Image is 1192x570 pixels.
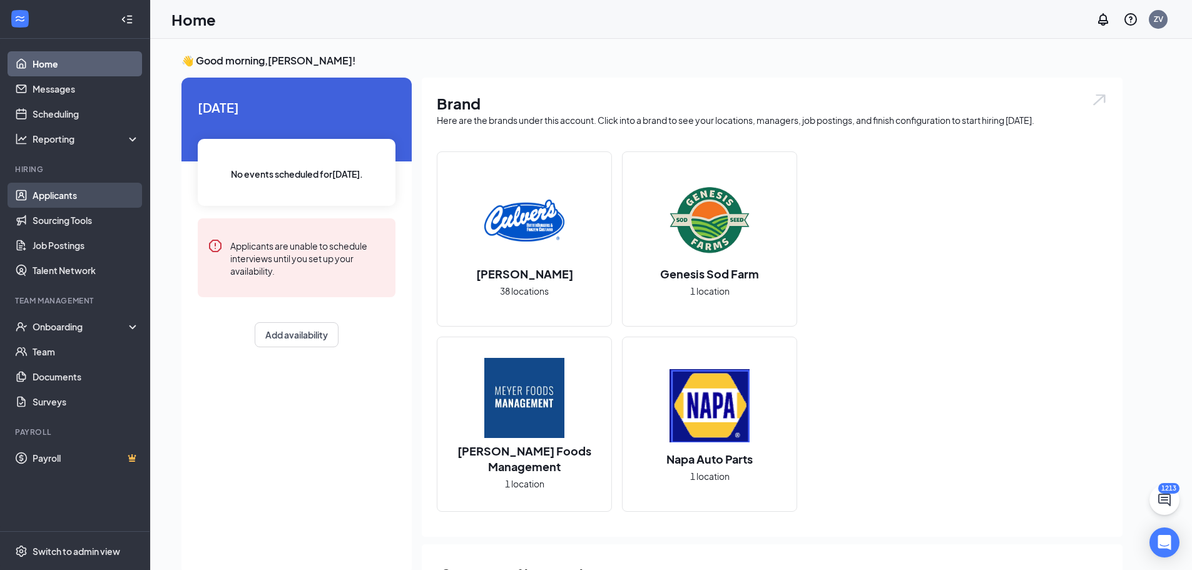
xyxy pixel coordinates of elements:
a: Talent Network [33,258,140,283]
svg: UserCheck [15,320,28,333]
h2: Genesis Sod Farm [648,266,772,282]
span: No events scheduled for [DATE] . [231,167,363,181]
a: PayrollCrown [33,445,140,471]
img: Genesis Sod Farm [670,181,750,261]
span: 1 location [505,477,544,491]
span: 38 locations [500,284,549,298]
h2: [PERSON_NAME] [464,266,586,282]
div: Switch to admin view [33,545,120,557]
svg: Settings [15,545,28,557]
div: Onboarding [33,320,129,333]
div: Payroll [15,427,137,437]
h2: Napa Auto Parts [654,451,765,467]
h3: 👋 Good morning, [PERSON_NAME] ! [181,54,1123,68]
div: ZV [1154,14,1163,24]
a: Applicants [33,183,140,208]
svg: ChatActive [1157,492,1172,507]
a: Documents [33,364,140,389]
img: Culver's [484,181,564,261]
a: Job Postings [33,233,140,258]
h1: Home [171,9,216,30]
span: [DATE] [198,98,395,117]
svg: Error [208,238,223,253]
div: Open Intercom Messenger [1149,527,1179,557]
div: Hiring [15,164,137,175]
span: 1 location [690,469,730,483]
svg: Analysis [15,133,28,145]
h1: Brand [437,93,1108,114]
svg: WorkstreamLogo [14,13,26,25]
img: Napa Auto Parts [670,366,750,446]
div: Here are the brands under this account. Click into a brand to see your locations, managers, job p... [437,114,1108,126]
svg: QuestionInfo [1123,12,1138,27]
h2: [PERSON_NAME] Foods Management [437,443,611,474]
button: Add availability [255,322,339,347]
span: 1 location [690,284,730,298]
img: open.6027fd2a22e1237b5b06.svg [1091,93,1108,107]
div: Team Management [15,295,137,306]
a: Home [33,51,140,76]
a: Sourcing Tools [33,208,140,233]
a: Team [33,339,140,364]
a: Scheduling [33,101,140,126]
a: Messages [33,76,140,101]
div: Reporting [33,133,140,145]
div: 1213 [1158,483,1179,494]
img: Meyer Foods Management [484,358,564,438]
svg: Collapse [121,13,133,26]
button: ChatActive [1149,485,1179,515]
a: Surveys [33,389,140,414]
svg: Notifications [1096,12,1111,27]
div: Applicants are unable to schedule interviews until you set up your availability. [230,238,385,277]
